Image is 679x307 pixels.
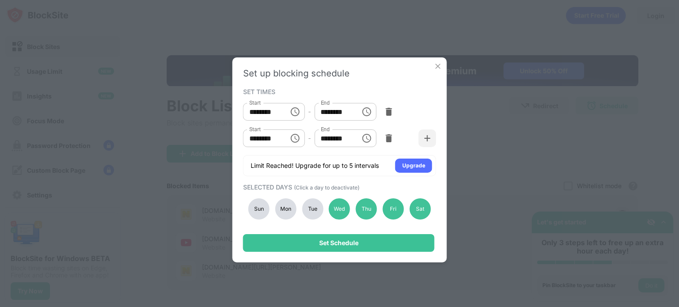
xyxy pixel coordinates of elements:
[383,198,404,220] div: Fri
[286,129,304,147] button: Choose time, selected time is 1:30 PM
[358,103,375,121] button: Choose time, selected time is 11:30 AM
[251,161,379,170] div: Limit Reached! Upgrade for up to 5 intervals
[249,125,261,133] label: Start
[249,99,261,106] label: Start
[402,161,425,170] div: Upgrade
[320,99,330,106] label: End
[308,107,311,117] div: -
[243,68,436,79] div: Set up blocking schedule
[358,129,375,147] button: Choose time, selected time is 6:30 PM
[329,198,350,220] div: Wed
[243,88,434,95] div: SET TIMES
[294,184,359,191] span: (Click a day to deactivate)
[320,125,330,133] label: End
[243,183,434,191] div: SELECTED DAYS
[308,133,311,143] div: -
[302,198,323,220] div: Tue
[434,62,442,71] img: x-button.svg
[319,239,359,246] div: Set Schedule
[356,198,377,220] div: Thu
[286,103,304,121] button: Choose time, selected time is 8:00 AM
[248,198,270,220] div: Sun
[409,198,431,220] div: Sat
[275,198,296,220] div: Mon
